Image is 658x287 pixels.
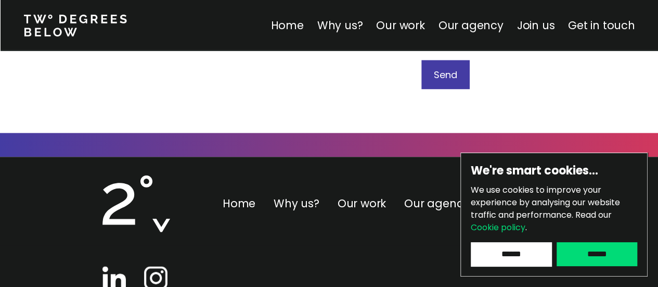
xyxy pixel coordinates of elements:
a: Why us? [317,18,363,33]
a: Why us? [274,196,319,211]
a: Join us [517,18,554,33]
span: Send [434,68,457,81]
a: Our work [376,18,424,33]
a: Home [223,196,255,211]
a: Get in touch [568,18,635,33]
button: Send [421,60,470,89]
h6: We're smart cookies… [471,163,637,179]
span: Read our . [471,209,612,233]
a: Cookie policy [471,221,525,233]
p: We use cookies to improve your experience by analysing our website traffic and performance. [471,184,637,234]
a: Home [270,18,303,33]
a: Our work [338,196,386,211]
a: Our agency [438,18,503,33]
a: Our agency [404,196,469,211]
